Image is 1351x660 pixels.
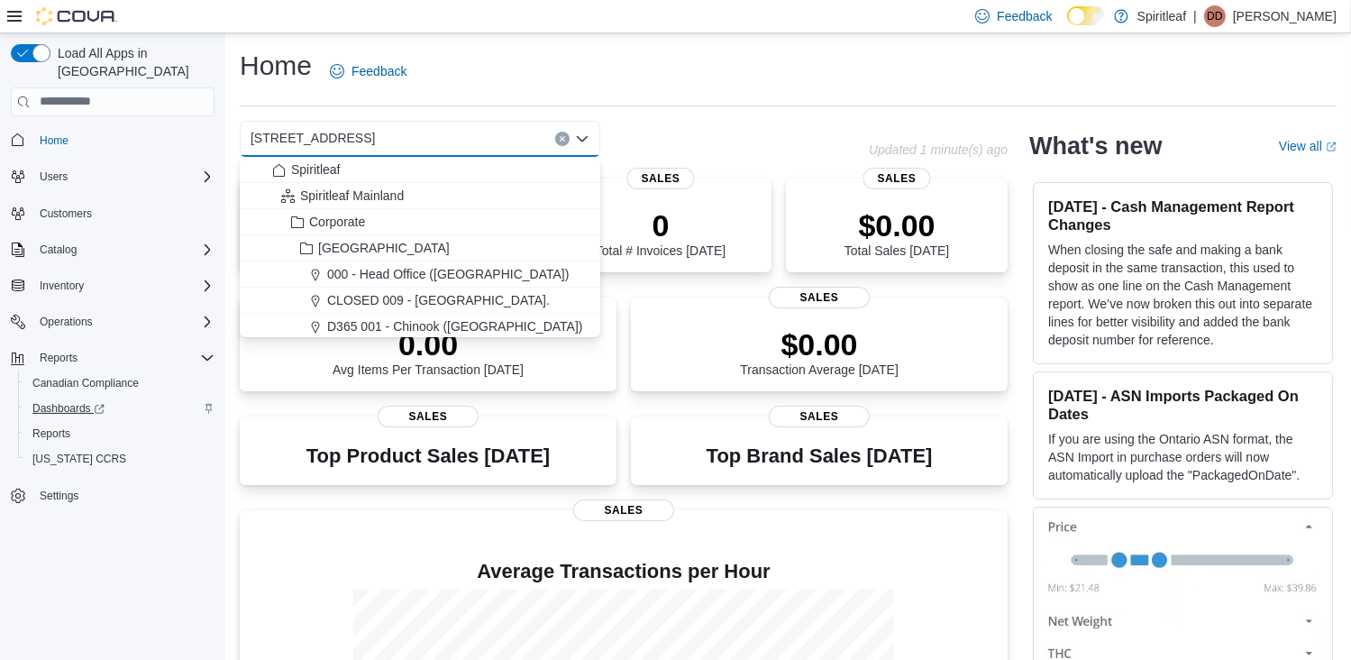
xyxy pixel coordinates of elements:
[351,62,406,80] span: Feedback
[596,207,726,258] div: Total # Invoices [DATE]
[240,235,600,261] button: [GEOGRAPHIC_DATA]
[1207,5,1222,27] span: DD
[240,183,600,209] button: Spiritleaf Mainland
[32,452,126,466] span: [US_STATE] CCRS
[40,279,84,293] span: Inventory
[18,446,222,472] button: [US_STATE] CCRS
[25,398,215,419] span: Dashboards
[25,448,215,470] span: Washington CCRS
[1279,139,1337,153] a: View allExternal link
[300,187,404,205] span: Spiritleaf Mainland
[306,445,550,467] h3: Top Product Sales [DATE]
[1193,5,1197,27] p: |
[1029,132,1162,160] h2: What's new
[32,129,215,151] span: Home
[32,347,85,369] button: Reports
[240,314,600,340] button: D365 001 - Chinook ([GEOGRAPHIC_DATA])
[18,371,222,396] button: Canadian Compliance
[32,239,215,261] span: Catalog
[40,351,78,365] span: Reports
[4,237,222,262] button: Catalog
[4,482,222,509] button: Settings
[25,372,146,394] a: Canadian Compliance
[1048,387,1318,423] h3: [DATE] - ASN Imports Packaged On Dates
[863,168,931,189] span: Sales
[32,311,100,333] button: Operations
[32,376,139,390] span: Canadian Compliance
[240,48,312,84] h1: Home
[844,207,949,243] p: $0.00
[32,166,215,188] span: Users
[1067,6,1105,25] input: Dark Mode
[32,311,215,333] span: Operations
[40,170,68,184] span: Users
[4,200,222,226] button: Customers
[32,484,215,507] span: Settings
[1048,430,1318,484] p: If you are using the Ontario ASN format, the ASN Import in purchase orders will now automatically...
[240,209,600,235] button: Corporate
[740,326,899,362] p: $0.00
[333,326,524,377] div: Avg Items Per Transaction [DATE]
[555,132,570,146] button: Clear input
[844,207,949,258] div: Total Sales [DATE]
[18,396,222,421] a: Dashboards
[32,275,215,297] span: Inventory
[25,423,215,445] span: Reports
[11,120,215,556] nav: Complex example
[25,448,133,470] a: [US_STATE] CCRS
[50,44,215,80] span: Load All Apps in [GEOGRAPHIC_DATA]
[18,421,222,446] button: Reports
[40,315,93,329] span: Operations
[32,426,70,441] span: Reports
[327,265,569,283] span: 000 - Head Office ([GEOGRAPHIC_DATA])
[32,485,86,507] a: Settings
[36,7,117,25] img: Cova
[4,273,222,298] button: Inventory
[25,423,78,445] a: Reports
[40,206,92,221] span: Customers
[1137,5,1186,27] p: Spiritleaf
[4,309,222,335] button: Operations
[40,133,68,148] span: Home
[1326,142,1337,152] svg: External link
[32,130,76,151] a: Home
[4,345,222,371] button: Reports
[40,243,77,257] span: Catalog
[4,127,222,153] button: Home
[318,239,450,257] span: [GEOGRAPHIC_DATA]
[251,127,375,149] span: [STREET_ADDRESS]
[32,347,215,369] span: Reports
[327,317,582,335] span: D365 001 - Chinook ([GEOGRAPHIC_DATA])
[25,398,112,419] a: Dashboards
[378,406,479,427] span: Sales
[32,203,99,225] a: Customers
[309,213,365,231] span: Corporate
[769,406,870,427] span: Sales
[769,287,870,308] span: Sales
[627,168,695,189] span: Sales
[240,157,600,183] button: Spiritleaf
[740,326,899,377] div: Transaction Average [DATE]
[1233,5,1337,27] p: [PERSON_NAME]
[32,275,91,297] button: Inventory
[32,239,84,261] button: Catalog
[32,202,215,225] span: Customers
[869,142,1008,157] p: Updated 1 minute(s) ago
[32,166,75,188] button: Users
[25,372,215,394] span: Canadian Compliance
[1048,241,1318,349] p: When closing the safe and making a bank deposit in the same transaction, this used to show as one...
[997,7,1052,25] span: Feedback
[323,53,414,89] a: Feedback
[333,326,524,362] p: 0.00
[707,445,933,467] h3: Top Brand Sales [DATE]
[573,500,674,521] span: Sales
[1204,5,1226,27] div: Daniel D
[1048,197,1318,234] h3: [DATE] - Cash Management Report Changes
[4,164,222,189] button: Users
[240,288,600,314] button: CLOSED 009 - [GEOGRAPHIC_DATA].
[1067,25,1068,26] span: Dark Mode
[327,291,550,309] span: CLOSED 009 - [GEOGRAPHIC_DATA].
[40,489,78,503] span: Settings
[240,261,600,288] button: 000 - Head Office ([GEOGRAPHIC_DATA])
[291,160,340,179] span: Spiritleaf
